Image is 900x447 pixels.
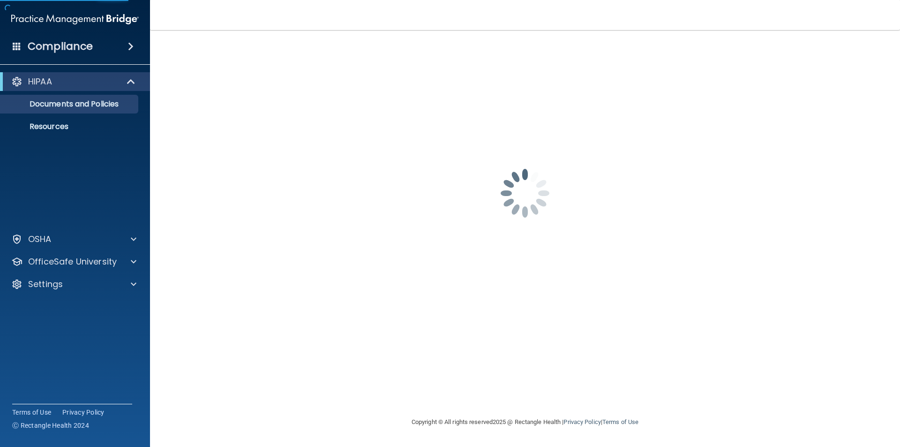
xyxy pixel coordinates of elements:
[28,279,63,290] p: Settings
[478,146,572,240] img: spinner.e123f6fc.gif
[28,40,93,53] h4: Compliance
[11,10,139,29] img: PMB logo
[12,421,89,430] span: Ⓒ Rectangle Health 2024
[563,418,600,425] a: Privacy Policy
[28,256,117,267] p: OfficeSafe University
[354,407,696,437] div: Copyright © All rights reserved 2025 @ Rectangle Health | |
[11,256,136,267] a: OfficeSafe University
[62,408,105,417] a: Privacy Policy
[28,76,52,87] p: HIPAA
[602,418,638,425] a: Terms of Use
[6,99,134,109] p: Documents and Policies
[28,234,52,245] p: OSHA
[11,279,136,290] a: Settings
[11,234,136,245] a: OSHA
[6,122,134,131] p: Resources
[11,76,136,87] a: HIPAA
[12,408,51,417] a: Terms of Use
